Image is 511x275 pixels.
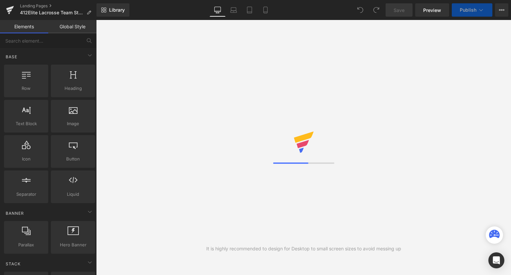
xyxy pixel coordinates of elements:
a: New Library [96,3,129,17]
span: Heading [53,85,93,92]
a: Tablet [242,3,257,17]
span: Stack [5,261,21,267]
span: Separator [6,191,46,198]
span: Text Block [6,120,46,127]
button: Undo [354,3,367,17]
span: Publish [460,7,476,13]
a: Global Style [48,20,96,33]
a: Preview [415,3,449,17]
span: Library [109,7,125,13]
a: Landing Pages [20,3,96,9]
span: Icon [6,155,46,162]
span: Banner [5,210,25,216]
div: It is highly recommended to design for Desktop to small screen sizes to avoid messing up [206,245,401,252]
span: Button [53,155,93,162]
span: 412Elite Lacrosse Team Store | Top String Lacrosse [20,10,84,15]
a: Desktop [210,3,226,17]
span: Parallax [6,241,46,248]
span: Base [5,54,18,60]
div: Open Intercom Messenger [488,252,504,268]
span: Liquid [53,191,93,198]
a: Laptop [226,3,242,17]
span: Image [53,120,93,127]
span: Save [394,7,405,14]
button: Redo [370,3,383,17]
span: Hero Banner [53,241,93,248]
span: Row [6,85,46,92]
button: More [495,3,508,17]
button: Publish [452,3,492,17]
span: Preview [423,7,441,14]
a: Mobile [257,3,273,17]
